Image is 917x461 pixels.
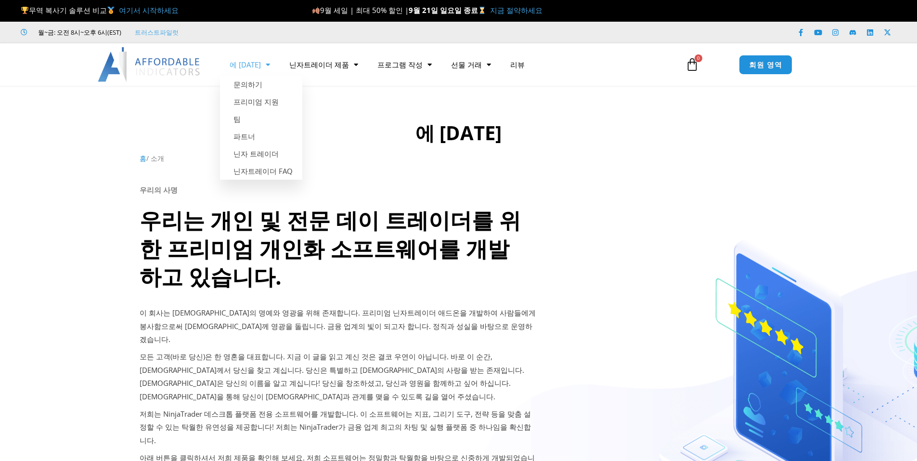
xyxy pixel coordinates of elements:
[135,28,179,37] font: 트러스트파일럿
[220,93,302,110] a: 프리미엄 지원
[312,7,320,14] img: 🍂
[451,60,482,69] font: 선물 거래
[21,7,28,14] img: 🏆
[739,55,792,75] a: 회원 영역
[510,60,525,69] font: 리뷰
[29,5,119,15] font: 무역 복사기 솔루션 비교
[233,97,279,106] font: 프리미엄 지원
[233,79,262,89] font: 문의하기
[220,110,302,128] a: 팀
[220,145,302,162] a: 닌자 트레이더
[98,47,201,82] img: LogoAI | 저렴한 지표 – NinjaTrader
[233,149,279,158] font: 닌자 트레이더
[415,119,502,146] font: 에 [DATE]
[107,7,115,14] img: 🥇
[220,76,302,180] ul: 에 [DATE]
[135,26,179,38] a: 트러스트파일럿
[140,308,536,344] font: 이 회사는 [DEMOGRAPHIC_DATA]의 명예와 영광을 위해 존재합니다. 프리미엄 닌자트레이더 애드온을 개발하여 사람들에게 봉사함으로써 [DEMOGRAPHIC_DATA]...
[749,60,782,69] font: 회원 영역
[377,60,423,69] font: 프로그램 작성
[38,28,121,37] font: 월~금: 오전 8시~오후 6시(EST)
[280,53,368,76] a: 닌자트레이더 제품
[501,53,534,76] a: 리뷰
[220,128,302,145] a: 파트너
[409,5,488,15] font: 9월 21일 일요일 종료
[230,60,261,69] font: 에 [DATE]
[146,154,164,163] font: / 소개
[220,76,302,93] a: 문의하기
[119,5,179,15] a: 여기서 시작하세요
[140,185,178,195] font: 우리의 사명
[220,162,302,180] a: 닌자트레이더 FAQ
[220,53,280,76] a: 에 [DATE]
[490,5,542,15] a: 지금 절약하세요
[233,132,255,141] font: 파트너
[671,51,713,79] a: 0
[441,53,501,76] a: 선물 거래
[478,7,486,14] img: ⌛
[140,154,146,163] a: 홈
[312,5,409,15] font: 9월 세일 | 최대 50% 할인 |
[697,54,700,61] font: 0
[220,53,674,76] nav: 메뉴
[140,152,777,165] nav: 빵 부스러기
[233,114,241,124] font: 팀
[140,205,521,291] font: 우리는 개인 및 전문 데이 트레이더를 위한 프리미엄 개인화 소프트웨어를 개발하고 있습니다.
[140,352,524,402] font: 모든 고객(바로 당신)은 한 영혼을 대표합니다. 지금 이 글을 읽고 계신 것은 결코 우연이 아닙니다. 바로 이 순간, [DEMOGRAPHIC_DATA]께서 당신을 찾고 계십니...
[233,166,293,176] font: 닌자트레이더 FAQ
[368,53,441,76] a: 프로그램 작성
[289,60,349,69] font: 닌자트레이더 제품
[140,409,531,446] font: 저희는 NinjaTrader 데스크톱 플랫폼 전용 소프트웨어를 개발합니다. 이 소프트웨어는 지표, 그리기 도구, 전략 등을 맞춤 설정할 수 있는 탁월한 유연성을 제공합니다! ...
